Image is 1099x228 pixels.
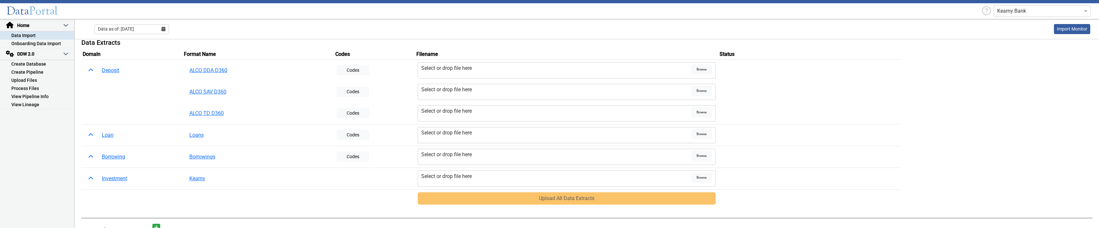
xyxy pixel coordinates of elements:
button: Loans [185,129,332,141]
th: Status [718,49,900,60]
th: Domain [81,49,183,60]
a: This is available for Darling Employees only [1054,24,1090,34]
div: Help [979,5,994,18]
button: Borrowings [185,151,332,163]
span: DDW 2.0 [17,51,63,57]
button: Investment [98,172,131,185]
span: Data as of: [DATE] [98,26,134,32]
span: Browse [691,172,712,183]
button: Codes [337,130,369,140]
span: Browse [691,107,712,118]
ng-select: Kearny Bank [994,5,1091,17]
span: Browse [691,64,712,75]
th: Filename [415,49,718,60]
button: Loan [98,129,118,141]
button: Codes [337,108,369,118]
span: Data [6,4,29,18]
th: Format Name [183,49,334,60]
button: Codes [337,152,369,162]
div: Select or drop file here [421,64,691,72]
button: ALCO TD D360 [185,107,332,120]
div: Select or drop file here [421,151,691,158]
th: Codes [334,49,415,60]
span: Browse [691,86,712,96]
div: Select or drop file here [421,86,691,94]
button: Deposit [98,64,124,77]
div: Select or drop file here [421,107,691,115]
button: Kearny [185,172,332,185]
button: Codes [337,87,369,97]
span: Home [17,22,63,29]
table: Uploads [81,49,1093,207]
button: Codes [337,65,369,75]
div: Select or drop file here [421,172,691,180]
button: ALCO SAV D360 [185,86,332,98]
span: Browse [691,129,712,139]
h5: Data Extracts [81,39,1093,46]
button: Borrowing [98,151,129,163]
span: Browse [691,151,712,161]
span: Portal [29,4,58,18]
button: ALCO DDA D360 [185,64,332,77]
div: Select or drop file here [421,129,691,137]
